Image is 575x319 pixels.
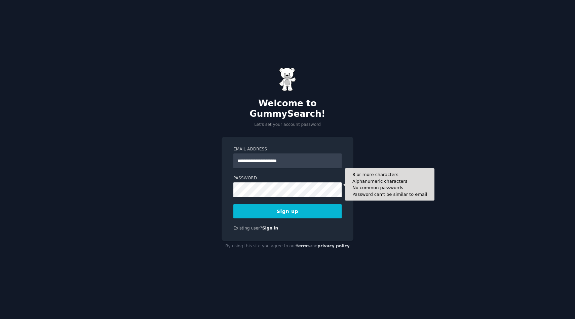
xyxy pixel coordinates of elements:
[296,244,310,248] a: terms
[279,68,296,91] img: Gummy Bear
[233,146,342,152] label: Email Address
[317,244,350,248] a: privacy policy
[222,98,353,119] h2: Welcome to GummySearch!
[233,226,262,231] span: Existing user?
[233,204,342,218] button: Sign up
[233,175,342,181] label: Password
[222,122,353,128] p: Let's set your account password
[262,226,278,231] a: Sign in
[222,241,353,252] div: By using this site you agree to our and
